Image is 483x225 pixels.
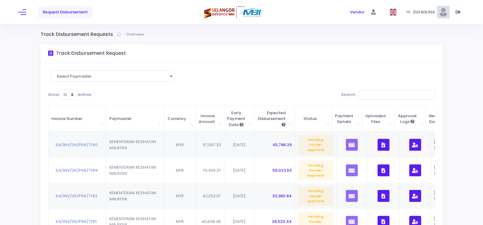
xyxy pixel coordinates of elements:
[109,139,156,151] span: KEMENTERIAN KESIHATAN MALAYSIA
[431,158,460,183] td: [DATE] 13:02:16
[203,142,221,148] span: 57,957.33
[109,190,156,202] span: KEMENTERIAN KESIHATAN MALAYSIA
[409,139,421,151] button: Click View Approval Logs
[437,6,450,19] img: Pic
[407,9,413,15] span: Hi,
[41,32,117,37] h3: Track Disbursement Requests
[409,164,421,176] button: Click View Approval Logs
[203,167,221,173] span: 76,395.37
[126,31,146,37] a: Overview
[395,106,426,132] th: Approval Logs <span data-skin="dark" data-toggle="kt-tooltip" data-placement="bottom" title="" da...
[378,164,389,176] button: Click to View, Upload, Download, and Delete Documents List
[295,106,332,132] th: Status : activate to sort column ascending
[48,90,91,100] label: Show entries
[165,106,196,132] th: Currency : activate to sort column ascending
[272,219,292,224] span: 28,520.44
[431,132,460,157] td: [DATE] 13:02:34
[43,9,88,15] span: Request Disbursement
[202,219,221,224] span: 40,498.38
[272,142,292,148] span: 45,786.29
[378,139,389,151] button: Click to View, Upload, Download, and Delete Documents List
[224,183,255,209] td: [DATE]
[203,193,221,199] span: 42,253.97
[224,132,255,157] td: [DATE]
[196,106,224,132] th: Invoice Amount : activate to sort column ascending
[413,9,437,15] span: ZILFADLINA
[341,90,435,100] label: Search:
[431,183,460,209] td: [DATE] 17:33:46
[48,106,107,132] th: Invoice Number : activate to sort column ascending
[51,139,102,150] button: SA/INV/25/PSK/7190
[298,160,333,180] span: Pending Funder Approval
[59,90,78,100] select: Showentries
[165,183,196,209] td: MYR
[298,135,333,155] span: Pending Funder Approval
[409,190,421,202] button: Click View Approval Logs
[358,90,435,100] input: Search:
[363,106,395,132] th: Uploaded Files : activate to sort column ascending
[51,165,102,176] button: SA/INV/25/PSK/7189
[224,106,255,132] th: Early Payment Date : activate to sort column ascending
[298,186,333,206] span: Pending Funder Approval
[106,106,165,132] th: Paymaster: activate to sort column ascending
[255,106,295,132] th: Expected Disbursement : activate to sort column ascending
[272,193,292,199] span: 33,380.64
[350,9,364,15] span: Vendor
[332,106,363,132] th: Payment Details : activate to sort column ascending
[38,6,92,18] a: Request Disbursement
[378,190,389,202] button: Click to View, Upload, Download, and Delete Documents List
[56,51,126,56] h3: Track Disbursement Request
[272,167,292,173] span: 59,023.63
[426,106,455,132] th: Request Date : activate to sort column ascending
[224,158,255,183] td: [DATE]
[204,6,264,19] img: Logo
[165,158,196,183] td: MYR
[51,190,102,202] button: SA/INV/25/PSK/7192
[165,132,196,157] td: MYR
[109,164,156,176] span: KEMENTERIAN KESIHATAN MALAYSIA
